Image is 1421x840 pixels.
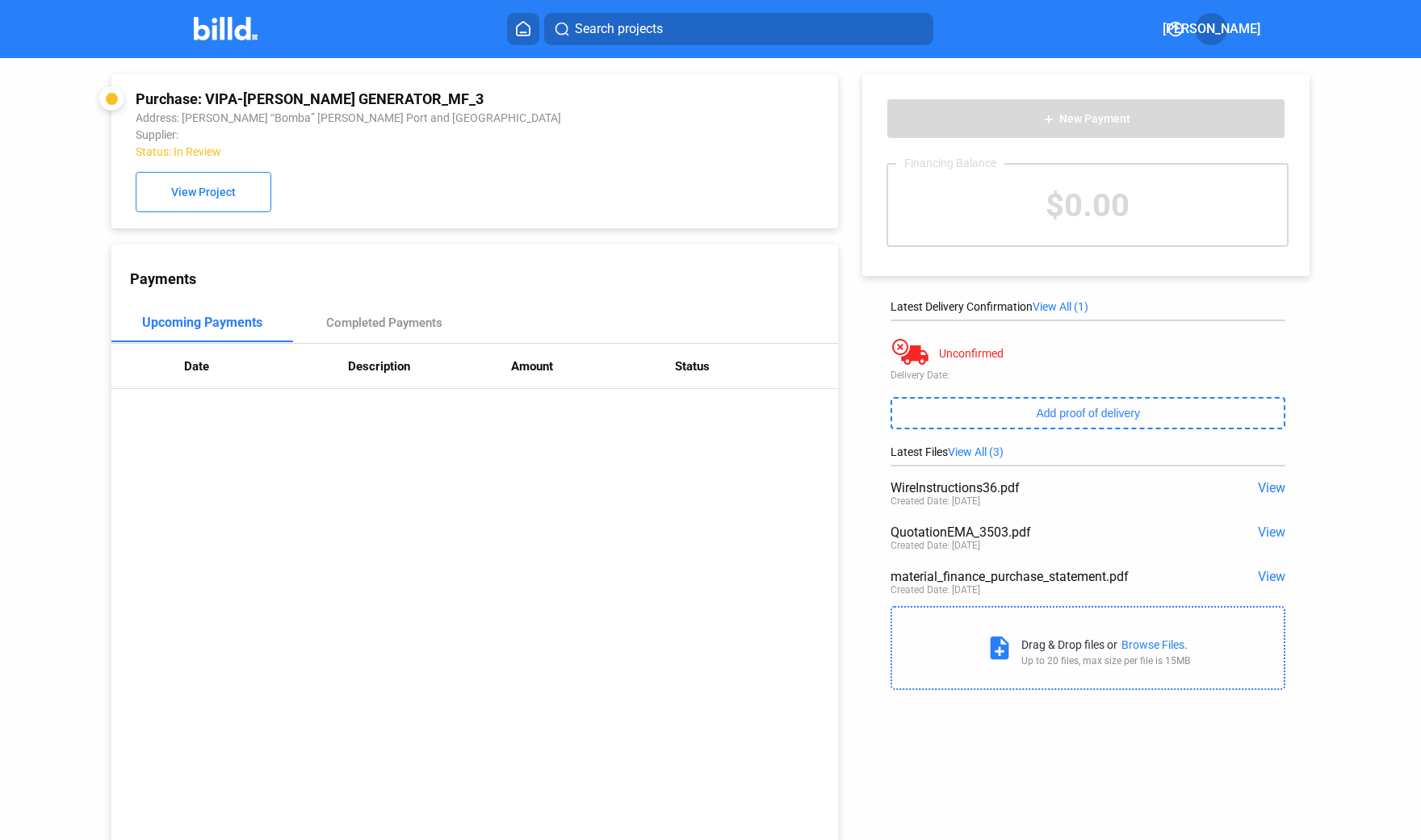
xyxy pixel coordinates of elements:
div: Latest Delivery Confirmation [891,300,1285,313]
span: View All (1) [1033,300,1088,313]
span: View [1258,524,1285,540]
span: View [1258,569,1285,584]
div: Drag & Drop files or [1021,638,1117,651]
div: WireInstructions36.pdf [891,480,1206,495]
div: Delivery Date: [891,370,1285,381]
img: Billd Company Logo [194,17,258,40]
div: Unconfirmed [939,347,1004,360]
th: Date [184,344,348,389]
button: Search projects [544,13,933,45]
span: View All (3) [948,445,1004,458]
button: View Project [136,172,271,212]
mat-icon: add [1042,113,1055,126]
span: Search projects [575,19,663,39]
div: QuotationEMA_3503.pdf [891,524,1206,540]
div: $0.00 [888,165,1287,245]
div: material_finance_purchase_statement.pdf [891,569,1206,584]
div: Supplier: [136,128,678,141]
span: New Payment [1059,113,1130,126]
button: [PERSON_NAME] [1195,13,1227,45]
mat-icon: note_add [986,634,1013,662]
div: Status: In Review [136,145,678,158]
span: Add proof of delivery [1037,407,1140,420]
span: View [1258,480,1285,495]
div: Latest Files [891,445,1285,458]
span: View Project [171,186,236,199]
span: [PERSON_NAME] [1163,19,1260,39]
div: Financing Balance [896,157,1004,169]
div: Up to 20 files, max size per file is 15MB [1021,655,1190,667]
div: Browse Files. [1121,638,1188,651]
div: Created Date: [DATE] [891,584,980,596]
th: Amount [511,344,675,389]
div: Created Date: [DATE] [891,495,980,507]
div: Completed Payments [326,316,442,330]
th: Status [675,344,839,389]
div: Created Date: [DATE] [891,540,980,551]
div: Upcoming Payments [142,315,262,330]
button: New Payment [887,98,1285,139]
div: Address: [PERSON_NAME] “Bomba” [PERSON_NAME] Port and [GEOGRAPHIC_DATA] [136,111,678,124]
div: Purchase: VIPA-[PERSON_NAME] GENERATOR_MF_3 [136,90,678,107]
button: Add proof of delivery [891,397,1285,429]
div: Payments [130,270,838,287]
th: Description [348,344,512,389]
